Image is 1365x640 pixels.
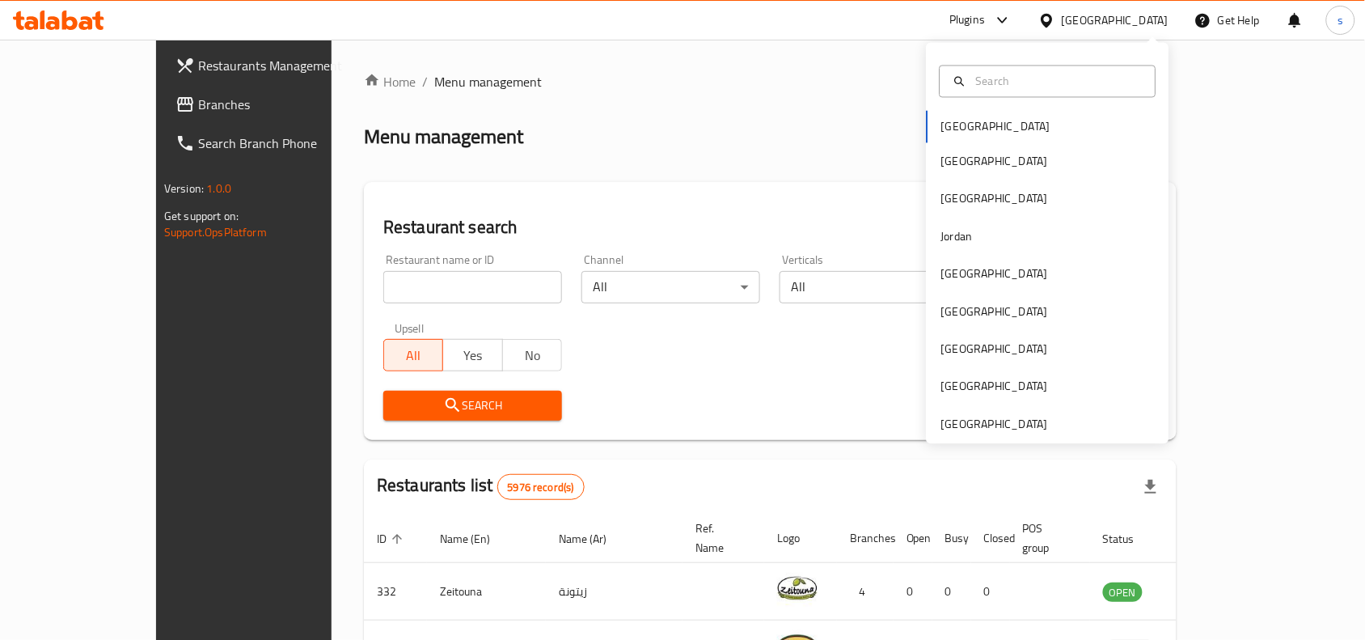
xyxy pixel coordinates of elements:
[164,222,267,243] a: Support.OpsPlatform
[932,514,971,563] th: Busy
[383,215,1157,239] h2: Restaurant search
[894,514,932,563] th: Open
[932,563,971,621] td: 0
[971,563,1010,621] td: 0
[949,11,985,30] div: Plugins
[777,568,818,608] img: Zeitouna
[780,271,958,303] div: All
[559,529,628,549] span: Name (Ar)
[427,563,546,621] td: Zeitouna
[198,95,371,114] span: Branches
[395,323,425,334] label: Upsell
[434,72,542,91] span: Menu management
[1131,468,1170,506] div: Export file
[941,378,1048,396] div: [GEOGRAPHIC_DATA]
[1338,11,1343,29] span: s
[364,72,1177,91] nav: breadcrumb
[396,396,549,416] span: Search
[198,56,371,75] span: Restaurants Management
[1023,519,1071,557] span: POS group
[364,124,523,150] h2: Menu management
[1103,529,1156,549] span: Status
[391,344,437,367] span: All
[164,178,204,199] span: Version:
[695,519,745,557] span: Ref. Name
[509,344,556,367] span: No
[164,206,239,227] span: Get support on:
[364,563,427,621] td: 332
[581,271,760,303] div: All
[941,190,1048,208] div: [GEOGRAPHIC_DATA]
[442,339,502,371] button: Yes
[941,415,1048,433] div: [GEOGRAPHIC_DATA]
[941,153,1048,171] div: [GEOGRAPHIC_DATA]
[971,514,1010,563] th: Closed
[377,473,585,500] h2: Restaurants list
[941,341,1048,358] div: [GEOGRAPHIC_DATA]
[377,529,408,549] span: ID
[383,339,443,371] button: All
[941,227,973,245] div: Jordan
[1103,583,1143,602] span: OPEN
[206,178,231,199] span: 1.0.0
[383,271,562,303] input: Search for restaurant name or ID..
[894,563,932,621] td: 0
[1103,583,1143,602] div: OPEN
[837,514,894,563] th: Branches
[941,265,1048,283] div: [GEOGRAPHIC_DATA]
[1062,11,1168,29] div: [GEOGRAPHIC_DATA]
[440,529,511,549] span: Name (En)
[498,480,584,495] span: 5976 record(s)
[364,72,416,91] a: Home
[941,303,1048,320] div: [GEOGRAPHIC_DATA]
[970,72,1146,90] input: Search
[764,514,837,563] th: Logo
[450,344,496,367] span: Yes
[837,563,894,621] td: 4
[198,134,371,153] span: Search Branch Phone
[163,46,384,85] a: Restaurants Management
[497,474,585,500] div: Total records count
[546,563,682,621] td: زيتونة
[422,72,428,91] li: /
[383,391,562,421] button: Search
[502,339,562,371] button: No
[163,124,384,163] a: Search Branch Phone
[163,85,384,124] a: Branches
